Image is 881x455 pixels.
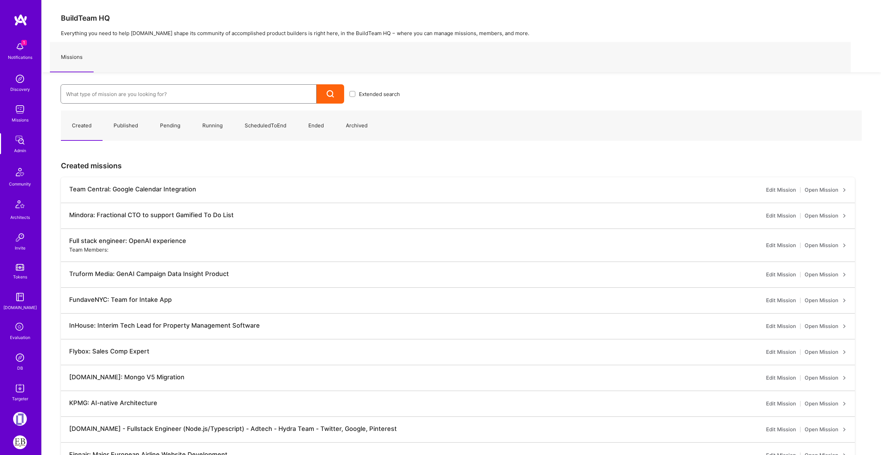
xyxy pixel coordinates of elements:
[61,30,862,37] p: Everything you need to help [DOMAIN_NAME] shape its community of accomplished product builders is...
[8,54,32,61] div: Notifications
[69,270,229,278] div: Truform Media: GenAI Campaign Data Insight Product
[766,212,796,220] a: Edit Mission
[69,399,157,407] div: KPMG: AI-native Architecture
[10,86,30,93] div: Discovery
[766,374,796,382] a: Edit Mission
[13,40,27,54] img: bell
[805,296,847,305] a: Open Mission
[13,133,27,147] img: admin teamwork
[69,211,234,219] div: Mindora: Fractional CTO to support Gamified To Do List
[805,271,847,279] a: Open Mission
[191,111,234,141] a: Running
[805,400,847,408] a: Open Mission
[842,214,847,218] i: icon ArrowRight
[66,85,311,103] input: What type of mission are you looking for?
[12,197,28,214] img: Architects
[69,348,149,355] div: Flybox: Sales Comp Expert
[842,402,847,406] i: icon ArrowRight
[766,425,796,434] a: Edit Mission
[13,72,27,86] img: discovery
[69,322,260,329] div: InHouse: Interim Tech Lead for Property Management Software
[842,273,847,277] i: icon ArrowRight
[12,164,28,180] img: Community
[50,42,94,72] a: Missions
[16,264,24,271] img: tokens
[13,231,27,244] img: Invite
[69,246,108,253] div: Team Members:
[103,111,149,141] a: Published
[842,298,847,303] i: icon ArrowRight
[842,427,847,432] i: icon ArrowRight
[9,180,31,188] div: Community
[10,334,30,341] div: Evaluation
[13,273,27,281] div: Tokens
[15,244,25,252] div: Invite
[69,237,186,245] div: Full stack engineer: OpenAI experience
[13,290,27,304] img: guide book
[234,111,297,141] a: ScheduledToEnd
[805,425,847,434] a: Open Mission
[766,186,796,194] a: Edit Mission
[13,381,27,395] img: Skill Targeter
[61,111,103,141] a: Created
[14,147,26,154] div: Admin
[297,111,335,141] a: Ended
[12,116,29,124] div: Missions
[359,91,400,98] span: Extended search
[805,322,847,330] a: Open Mission
[842,324,847,328] i: icon ArrowRight
[805,212,847,220] a: Open Mission
[766,241,796,250] a: Edit Mission
[13,351,27,364] img: Admin Search
[69,296,172,304] div: FundaveNYC: Team for Intake App
[805,348,847,356] a: Open Mission
[13,435,27,449] img: EmployBridge: Build out new age Integration Hub for legacy company
[805,241,847,250] a: Open Mission
[766,296,796,305] a: Edit Mission
[12,395,28,402] div: Targeter
[11,412,29,426] a: Terrascope: Build a smart-carbon-measurement platform (SaaS)
[766,400,796,408] a: Edit Mission
[69,373,184,381] div: [DOMAIN_NAME]: Mongo V5 Migration
[3,304,37,311] div: [DOMAIN_NAME]
[842,350,847,354] i: icon ArrowRight
[61,14,862,22] h3: BuildTeam HQ
[842,376,847,380] i: icon ArrowRight
[69,186,196,193] div: Team Central: Google Calendar Integration
[842,188,847,192] i: icon ArrowRight
[14,14,28,26] img: logo
[149,111,191,141] a: Pending
[11,435,29,449] a: EmployBridge: Build out new age Integration Hub for legacy company
[805,374,847,382] a: Open Mission
[766,348,796,356] a: Edit Mission
[13,412,27,426] img: Terrascope: Build a smart-carbon-measurement platform (SaaS)
[766,271,796,279] a: Edit Mission
[10,214,30,221] div: Architects
[13,321,26,334] i: icon SelectionTeam
[766,322,796,330] a: Edit Mission
[17,364,23,372] div: DB
[69,425,397,433] div: [DOMAIN_NAME] - Fullstack Engineer (Node.js/Typescript) - Adtech - Hydra Team - Twitter, Google, ...
[21,40,27,45] span: 1
[327,90,335,98] i: icon Search
[335,111,379,141] a: Archived
[805,186,847,194] a: Open Mission
[842,243,847,247] i: icon ArrowRight
[13,103,27,116] img: teamwork
[61,161,862,170] h3: Created missions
